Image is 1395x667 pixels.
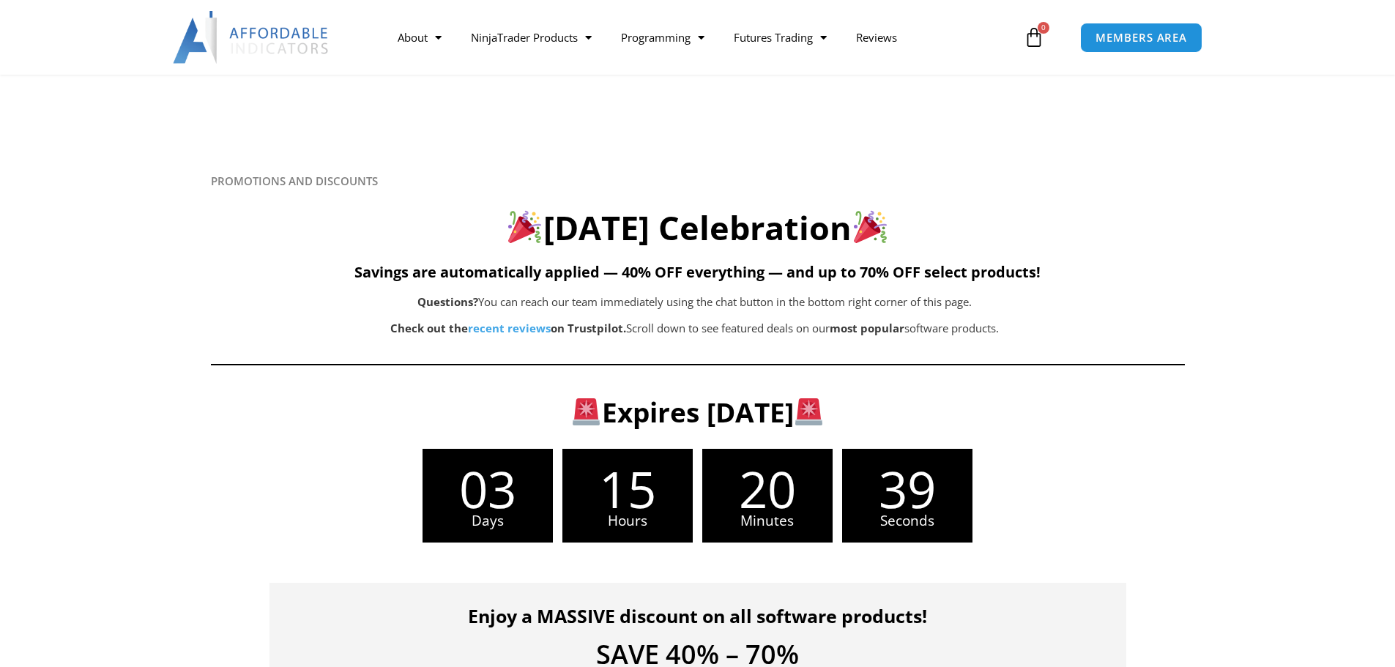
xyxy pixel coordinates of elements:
[573,398,600,425] img: 🚨
[468,321,551,335] a: recent reviews
[423,514,553,528] span: Days
[702,463,833,514] span: 20
[1080,23,1202,53] a: MEMBERS AREA
[423,463,553,514] span: 03
[1095,32,1187,43] span: MEMBERS AREA
[173,11,330,64] img: LogoAI | Affordable Indicators – NinjaTrader
[284,292,1106,313] p: You can reach our team immediately using the chat button in the bottom right corner of this page.
[854,210,887,243] img: 🎉
[830,321,904,335] b: most popular
[288,395,1108,430] h3: Expires [DATE]
[291,605,1104,627] h4: Enjoy a MASSIVE discount on all software products!
[1002,16,1066,59] a: 0
[841,21,912,54] a: Reviews
[456,21,606,54] a: NinjaTrader Products
[842,514,972,528] span: Seconds
[417,294,478,309] b: Questions?
[211,174,1185,188] h6: PROMOTIONS AND DISCOUNTS
[284,318,1106,339] p: Scroll down to see featured deals on our software products.
[508,210,541,243] img: 🎉
[719,21,841,54] a: Futures Trading
[842,463,972,514] span: 39
[702,514,833,528] span: Minutes
[562,514,693,528] span: Hours
[606,21,719,54] a: Programming
[1038,22,1049,34] span: 0
[390,321,626,335] strong: Check out the on Trustpilot.
[211,264,1185,281] h5: Savings are automatically applied — 40% OFF everything — and up to 70% OFF select products!
[383,21,456,54] a: About
[211,206,1185,250] h2: [DATE] Celebration
[383,21,1020,54] nav: Menu
[562,463,693,514] span: 15
[795,398,822,425] img: 🚨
